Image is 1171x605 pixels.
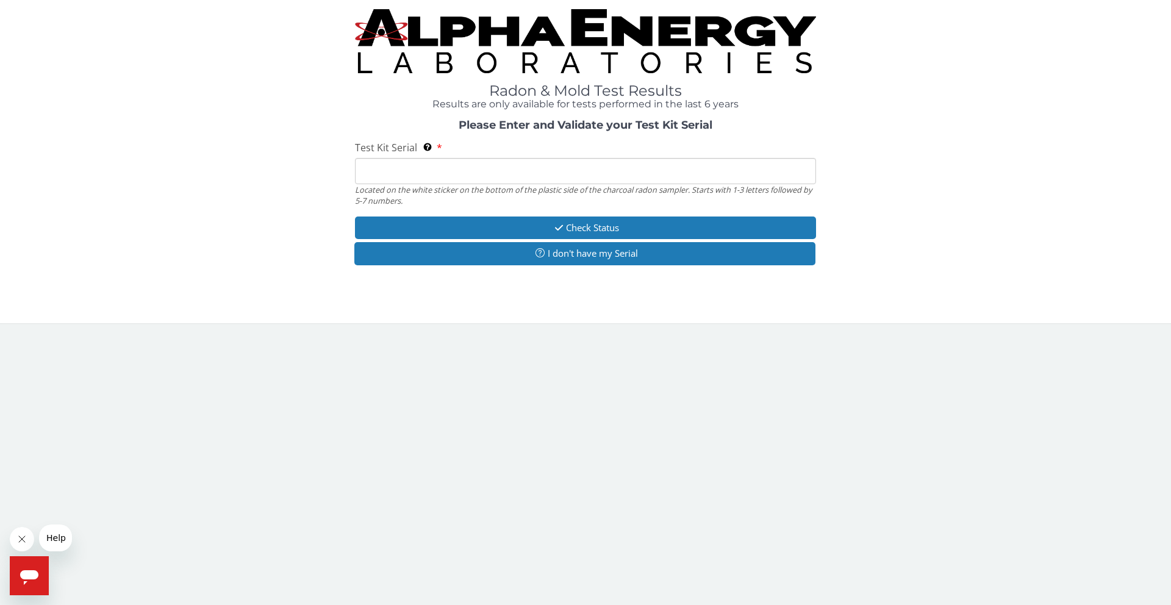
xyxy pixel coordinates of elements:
[39,524,72,551] iframe: Message from company
[355,184,816,207] div: Located on the white sticker on the bottom of the plastic side of the charcoal radon sampler. Sta...
[355,83,816,99] h1: Radon & Mold Test Results
[355,217,816,239] button: Check Status
[459,118,712,132] strong: Please Enter and Validate your Test Kit Serial
[10,527,34,551] iframe: Close message
[10,556,49,595] iframe: Button to launch messaging window
[354,242,815,265] button: I don't have my Serial
[355,99,816,110] h4: Results are only available for tests performed in the last 6 years
[355,9,816,73] img: TightCrop.jpg
[355,141,417,154] span: Test Kit Serial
